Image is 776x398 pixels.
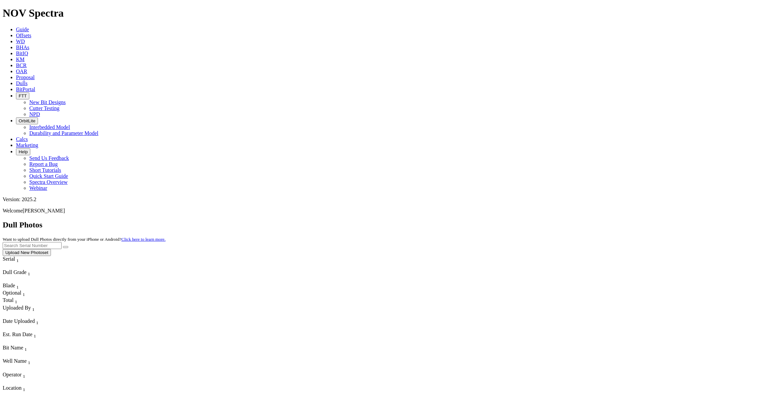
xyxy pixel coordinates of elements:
div: Optional Sort None [3,290,26,297]
div: Uploaded By Sort None [3,305,93,312]
button: FTT [16,92,29,99]
span: Sort None [25,345,27,350]
span: Sort None [28,269,30,275]
a: NPD [29,111,40,117]
div: Est. Run Date Sort None [3,332,49,339]
a: Click here to learn more. [122,237,166,242]
a: KM [16,57,25,62]
button: Help [16,148,30,155]
span: Dull Grade [3,269,27,275]
span: Location [3,385,22,391]
span: Date Uploaded [3,318,35,324]
span: Bit Name [3,345,23,350]
button: Upload New Photoset [3,249,51,256]
div: Sort None [3,372,93,385]
button: OrbitLite [16,117,38,124]
sub: 1 [23,387,25,392]
div: Column Menu [3,379,93,385]
h1: NOV Spectra [3,7,773,19]
span: Sort None [23,290,25,296]
sub: 1 [23,374,25,379]
span: Guide [16,27,29,32]
a: BitPortal [16,86,35,92]
span: BitIQ [16,51,28,56]
div: Sort None [3,318,53,332]
span: Sort None [16,256,19,262]
span: Est. Run Date [3,332,32,337]
div: Blade Sort None [3,283,26,290]
div: Date Uploaded Sort None [3,318,53,326]
div: Serial Sort None [3,256,31,263]
a: Durability and Parameter Model [29,130,99,136]
div: Sort None [3,297,26,305]
div: Operator Sort None [3,372,93,379]
div: Sort None [3,305,93,318]
span: Serial [3,256,15,262]
small: Want to upload Dull Photos directly from your iPhone or Android? [3,237,165,242]
div: Column Menu [3,277,49,283]
span: Well Name [3,358,27,364]
span: FTT [19,93,27,98]
span: [PERSON_NAME] [23,208,65,213]
span: BHAs [16,45,29,50]
span: Help [19,149,28,154]
div: Dull Grade Sort None [3,269,49,277]
span: Uploaded By [3,305,31,311]
a: Proposal [16,74,35,80]
span: Sort None [23,372,25,377]
sub: 1 [36,320,38,325]
div: Version: 2025.2 [3,197,773,202]
div: Location Sort None [3,385,93,392]
span: Sort None [15,297,17,303]
div: Sort None [3,290,26,297]
span: Sort None [34,332,36,337]
input: Search Serial Number [3,242,62,249]
span: Operator [3,372,22,377]
span: Sort None [28,358,30,364]
div: Sort None [3,332,49,345]
span: Total [3,297,14,303]
a: Calcs [16,136,28,142]
span: OrbitLite [19,118,35,123]
sub: 1 [34,333,36,338]
div: Column Menu [3,326,53,332]
div: Column Menu [3,312,93,318]
a: Offsets [16,33,31,38]
div: Total Sort None [3,297,26,305]
sub: 1 [16,285,19,290]
sub: 1 [15,300,17,305]
div: Column Menu [3,352,93,358]
a: Webinar [29,185,47,191]
sub: 1 [23,292,25,297]
a: Interbedded Model [29,124,70,130]
span: Sort None [36,318,38,324]
h2: Dull Photos [3,220,773,229]
span: Optional [3,290,21,296]
span: OAR [16,68,27,74]
a: Spectra Overview [29,179,68,185]
div: Sort None [3,256,31,269]
a: Dulls [16,80,28,86]
sub: 1 [25,347,27,352]
span: Sort None [23,385,25,391]
div: Sort None [3,269,49,283]
span: BCR [16,63,27,68]
p: Welcome [3,208,773,214]
sub: 1 [28,271,30,276]
a: Marketing [16,142,38,148]
sub: 1 [28,360,30,365]
a: Short Tutorials [29,167,61,173]
div: Bit Name Sort None [3,345,93,352]
a: Send Us Feedback [29,155,69,161]
div: Sort None [3,358,93,371]
div: Well Name Sort None [3,358,93,365]
a: Quick Start Guide [29,173,68,179]
div: Column Menu [3,339,49,345]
